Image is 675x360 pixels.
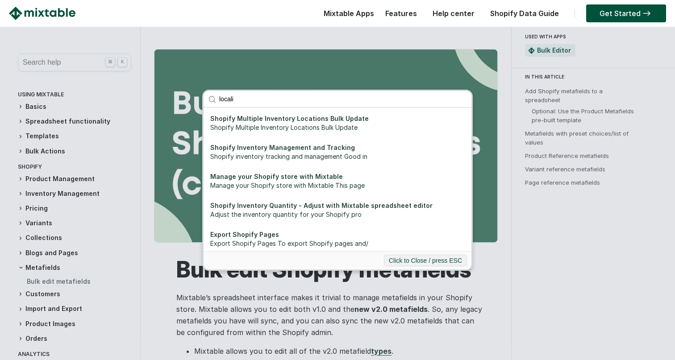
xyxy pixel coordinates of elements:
a: Help center [428,9,479,18]
div: Mixtable Apps [319,7,374,25]
img: Mixtable logo [9,7,75,20]
a: Export Shopify PagesExport Shopify Pages To export Shopify pages and/ [206,226,469,252]
button: Click to Close / press ESC [384,255,467,266]
div: Manage your Shopify store with Mixtable This page [210,181,465,190]
div: Export Shopify Pages To export Shopify pages and/ [210,239,465,248]
img: arrow-right.svg [641,11,653,16]
div: Manage your Shopify store with Mixtable [210,172,465,181]
div: Shopify Inventory Management and Tracking [210,143,465,152]
div: Shopify Multiple Inventory Locations Bulk Update [210,114,465,123]
div: Shopify Inventory Quantity - Adjust with Mixtable spreadsheet editor [210,201,465,210]
div: Shopify Multiple Inventory Locations Bulk Update [210,123,465,132]
input: Search [215,91,471,107]
a: Shopify Multiple Inventory Locations Bulk UpdateShopify Multiple Inventory Locations Bulk Update [206,110,469,137]
a: Get Started [586,4,666,22]
div: Export Shopify Pages [210,230,465,239]
div: Adjust the inventory quantity for your Shopify pro [210,210,465,219]
a: Shopify Inventory Quantity - Adjust with Mixtable spreadsheet editorAdjust the inventory quantity... [206,197,469,223]
a: Manage your Shopify store with MixtableManage your Shopify store with Mixtable This page [206,168,469,194]
a: Shopify Data Guide [486,9,563,18]
div: Shopify inventory tracking and management Good in [210,152,465,161]
a: Features [381,9,421,18]
img: search [208,95,216,103]
a: Shopify Inventory Management and TrackingShopify inventory tracking and management Good in [206,139,469,166]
